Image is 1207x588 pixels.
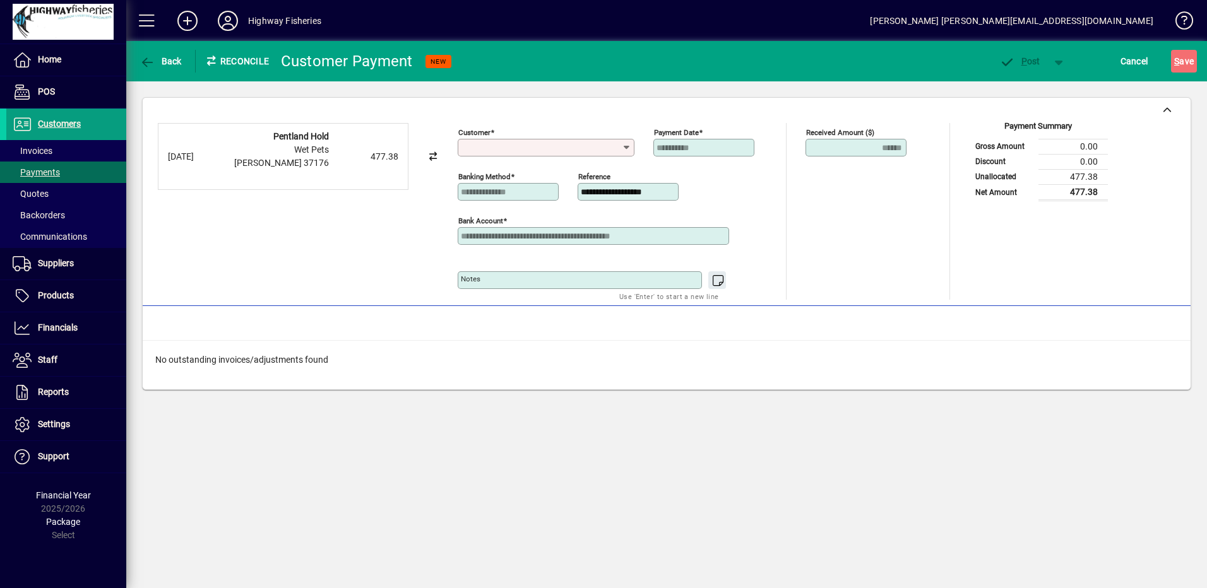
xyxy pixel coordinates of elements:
[461,274,480,283] mat-label: Notes
[6,312,126,344] a: Financials
[38,258,74,268] span: Suppliers
[619,289,718,303] mat-hint: Use 'Enter' to start a new line
[969,139,1038,154] td: Gross Amount
[38,355,57,365] span: Staff
[13,146,52,156] span: Invoices
[335,150,398,163] div: 477.38
[13,232,87,242] span: Communications
[458,172,511,181] mat-label: Banking method
[431,57,446,66] span: NEW
[6,280,126,312] a: Products
[38,322,78,332] span: Financials
[993,50,1047,73] button: Post
[1166,3,1191,44] a: Knowledge Base
[1038,154,1108,169] td: 0.00
[6,344,126,376] a: Staff
[806,128,874,137] mat-label: Received Amount ($)
[578,172,610,181] mat-label: Reference
[870,11,1153,31] div: [PERSON_NAME] [PERSON_NAME][EMAIL_ADDRESS][DOMAIN_NAME]
[167,9,208,32] button: Add
[6,409,126,440] a: Settings
[1174,51,1194,71] span: ave
[46,517,80,527] span: Package
[38,54,61,64] span: Home
[6,441,126,473] a: Support
[969,184,1038,200] td: Net Amount
[969,123,1108,201] app-page-summary-card: Payment Summary
[38,290,74,300] span: Products
[6,377,126,408] a: Reports
[38,86,55,97] span: POS
[196,51,271,71] div: Reconcile
[208,9,248,32] button: Profile
[6,44,126,76] a: Home
[38,451,69,461] span: Support
[1038,139,1108,154] td: 0.00
[248,11,321,31] div: Highway Fisheries
[6,248,126,279] a: Suppliers
[1171,50,1197,73] button: Save
[13,189,49,199] span: Quotes
[458,216,503,225] mat-label: Bank Account
[969,169,1038,184] td: Unallocated
[140,56,182,66] span: Back
[1038,184,1108,200] td: 477.38
[6,76,126,108] a: POS
[143,341,1191,379] div: No outstanding invoices/adjustments found
[168,150,218,163] div: [DATE]
[126,50,196,73] app-page-header-button: Back
[1121,51,1148,71] span: Cancel
[281,51,413,71] div: Customer Payment
[969,154,1038,169] td: Discount
[1174,56,1179,66] span: S
[38,419,70,429] span: Settings
[38,387,69,397] span: Reports
[6,162,126,183] a: Payments
[36,490,91,500] span: Financial Year
[6,183,126,204] a: Quotes
[969,120,1108,139] div: Payment Summary
[6,140,126,162] a: Invoices
[6,204,126,226] a: Backorders
[1021,56,1027,66] span: P
[999,56,1040,66] span: ost
[136,50,185,73] button: Back
[13,167,60,177] span: Payments
[6,226,126,247] a: Communications
[38,119,81,129] span: Customers
[13,210,65,220] span: Backorders
[458,128,491,137] mat-label: Customer
[654,128,699,137] mat-label: Payment Date
[1117,50,1151,73] button: Cancel
[273,131,329,141] strong: Pentland Hold
[1038,169,1108,184] td: 477.38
